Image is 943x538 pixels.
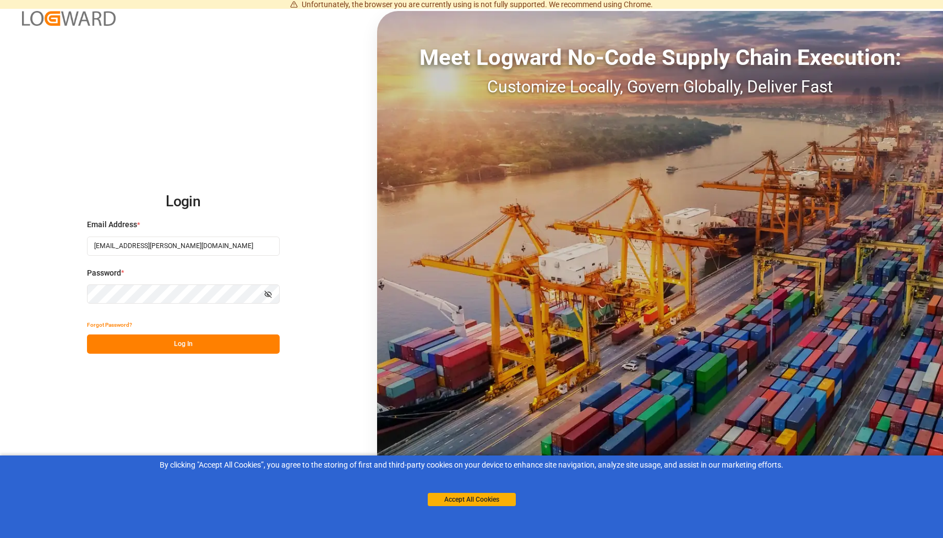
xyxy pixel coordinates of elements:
div: By clicking "Accept All Cookies”, you agree to the storing of first and third-party cookies on yo... [8,459,935,471]
input: Enter your email [87,237,280,256]
span: Email Address [87,219,137,230]
h2: Login [87,184,280,219]
span: Password [87,267,121,279]
div: Customize Locally, Govern Globally, Deliver Fast [377,74,943,99]
img: Logward_new_orange.png [22,11,116,26]
button: Accept All Cookies [428,493,516,506]
button: Log In [87,334,280,354]
div: Meet Logward No-Code Supply Chain Execution: [377,41,943,74]
button: Forgot Password? [87,315,132,334]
